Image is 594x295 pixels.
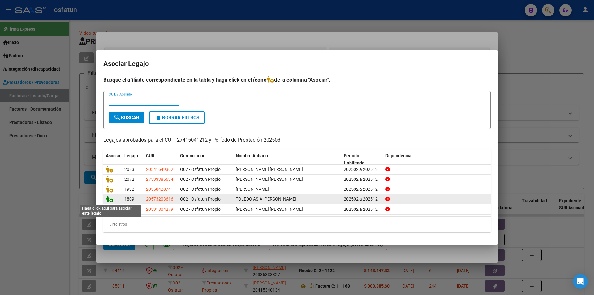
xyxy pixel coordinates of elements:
[103,149,122,170] datatable-header-cell: Asociar
[103,58,491,70] h2: Asociar Legajo
[114,115,139,120] span: Buscar
[344,196,381,203] div: 202502 a 202512
[124,153,138,158] span: Legajo
[124,167,134,172] span: 2083
[103,217,491,232] div: 5 registros
[146,197,173,202] span: 20573203616
[103,137,491,144] p: Legajos aprobados para el CUIT 27415041212 y Período de Prestación 202508
[180,153,204,158] span: Gerenciador
[344,153,364,165] span: Periodo Habilitado
[146,153,155,158] span: CUIL
[180,187,221,192] span: O02 - Osfatun Propio
[146,167,173,172] span: 20541649302
[180,177,221,182] span: O02 - Osfatun Propio
[236,197,296,202] span: TOLEDO ASIA VALENTINO
[122,149,144,170] datatable-header-cell: Legajo
[178,149,233,170] datatable-header-cell: Gerenciador
[146,207,173,212] span: 20591804279
[124,207,134,212] span: 1780
[236,153,268,158] span: Nombre Afiliado
[124,187,134,192] span: 1932
[144,149,178,170] datatable-header-cell: CUIL
[103,76,491,84] h4: Busque el afiliado correspondiente en la tabla y haga click en el ícono de la columna "Asociar".
[180,207,221,212] span: O02 - Osfatun Propio
[383,149,491,170] datatable-header-cell: Dependencia
[236,207,303,212] span: CAMARGO TAPIA SIMON DANIEL
[109,112,144,123] button: Buscar
[385,153,411,158] span: Dependencia
[573,274,588,289] div: Open Intercom Messenger
[180,197,221,202] span: O02 - Osfatun Propio
[146,187,173,192] span: 20558428741
[236,187,269,192] span: TORRES GENNARO
[236,177,303,182] span: ALBORNOZ EITHAN BASTIEN
[344,176,381,183] div: 202502 a 202512
[124,197,134,202] span: 1809
[180,167,221,172] span: O02 - Osfatun Propio
[114,114,121,121] mat-icon: search
[149,111,205,124] button: Borrar Filtros
[146,177,173,182] span: 27593385634
[236,167,303,172] span: OLGUIN PAMPALONE JOAQUIN FELIPE
[155,114,162,121] mat-icon: delete
[341,149,383,170] datatable-header-cell: Periodo Habilitado
[124,177,134,182] span: 2072
[344,166,381,173] div: 202502 a 202512
[344,186,381,193] div: 202502 a 202512
[155,115,199,120] span: Borrar Filtros
[106,153,121,158] span: Asociar
[344,206,381,213] div: 202502 a 202512
[233,149,341,170] datatable-header-cell: Nombre Afiliado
